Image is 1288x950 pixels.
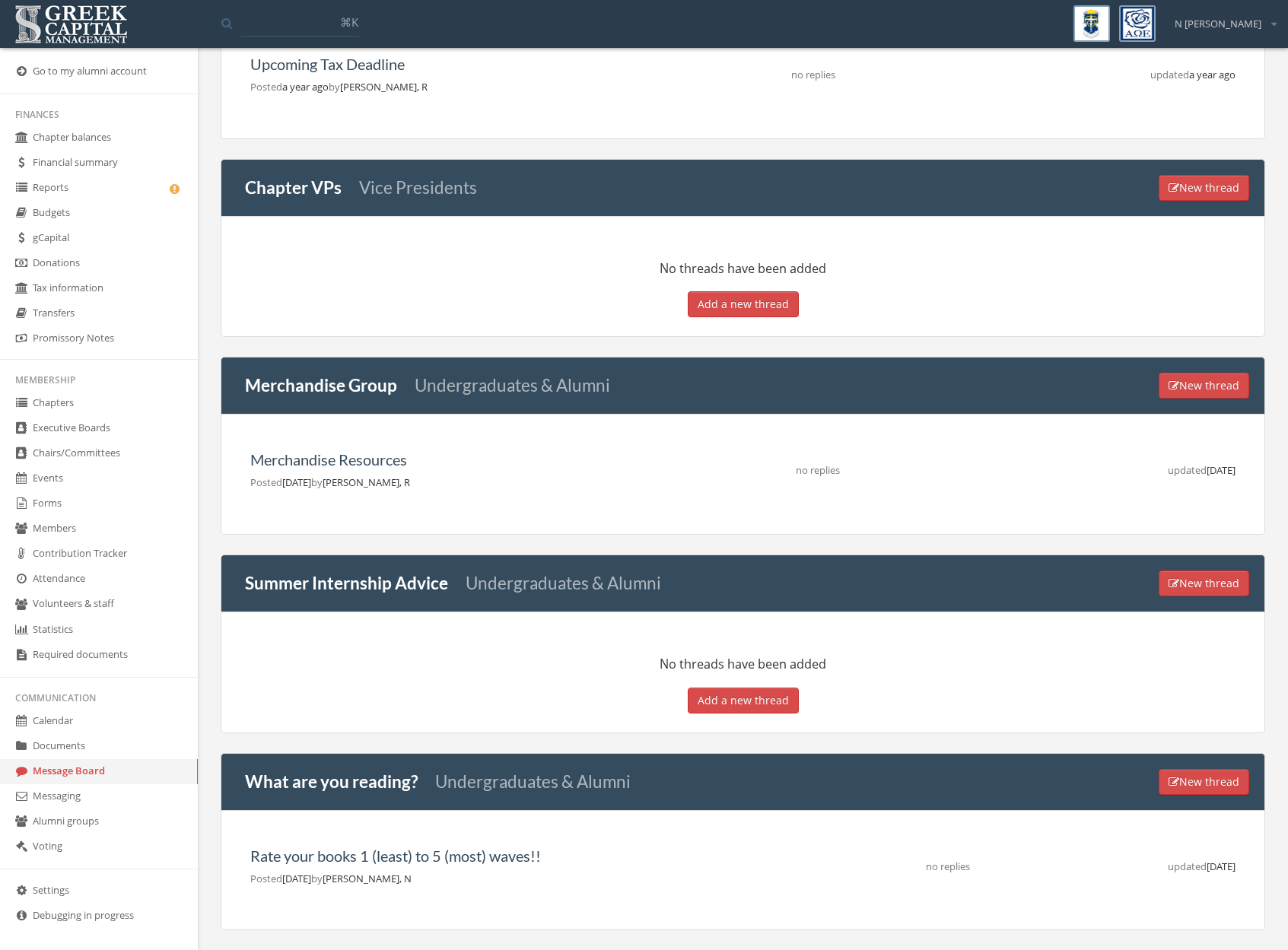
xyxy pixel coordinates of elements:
[1159,769,1249,795] button: New thread
[250,55,405,73] a: Upcoming Tax Deadline
[250,80,428,94] span: a year ago
[957,46,1245,104] td: a year ago
[245,771,418,792] a: What are you reading?
[245,573,448,593] a: Summer Internship Advice
[1175,17,1261,31] span: N [PERSON_NAME]
[250,475,410,489] span: [DATE]
[466,573,661,593] small: Undergraduates & Alumni
[1159,175,1249,201] button: New thread
[980,441,1245,500] td: [DATE]
[323,475,410,489] span: [PERSON_NAME], R
[926,859,970,873] span: no replies
[1159,570,1249,596] button: New thread
[688,291,799,317] button: Add a new thread
[1165,5,1277,31] div: N [PERSON_NAME]
[340,14,358,30] span: ⌘K
[311,872,323,885] span: by
[791,68,835,81] span: no replies
[245,375,397,396] a: Merchandise Group
[250,80,282,94] span: Posted
[1168,463,1207,477] span: updated
[688,688,799,713] button: Add a new thread
[1168,859,1207,873] span: updated
[250,872,412,885] span: [DATE]
[1159,373,1249,399] button: New thread
[1150,68,1189,81] span: updated
[245,177,342,198] a: Chapter VPs
[1055,837,1245,896] td: [DATE]
[250,450,407,469] a: Merchandise Resources
[250,872,282,885] span: Posted
[796,463,840,477] span: no replies
[359,177,477,198] small: Vice Presidents
[329,80,340,94] span: by
[311,475,323,489] span: by
[250,475,282,489] span: Posted
[323,872,412,885] span: [PERSON_NAME], N
[340,80,428,94] span: [PERSON_NAME], R
[240,259,1245,280] p: No threads have been added
[240,654,1245,675] p: No threads have been added
[435,771,631,792] small: Undergraduates & Alumni
[415,375,610,396] small: Undergraduates & Alumni
[250,847,541,865] a: Rate your books 1 (least) to 5 (most) waves!!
